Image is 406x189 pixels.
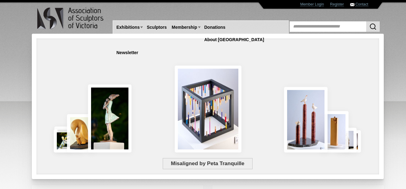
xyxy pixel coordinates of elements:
[330,2,344,7] a: Register
[144,22,169,33] a: Sculptors
[300,2,324,7] a: Member Login
[202,34,267,45] a: About [GEOGRAPHIC_DATA]
[163,158,253,169] span: Misaligned by Peta Tranquille
[202,22,228,33] a: Donations
[88,84,132,152] img: Connection
[114,47,141,58] a: Newsletter
[169,22,199,33] a: Membership
[355,2,368,7] a: Contact
[37,6,105,31] img: logo.png
[369,23,377,30] img: Search
[114,22,142,33] a: Exhibitions
[175,66,241,152] img: Misaligned
[320,111,349,152] img: Little Frog. Big Climb
[350,3,354,6] img: Contact ASV
[284,87,328,152] img: Rising Tides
